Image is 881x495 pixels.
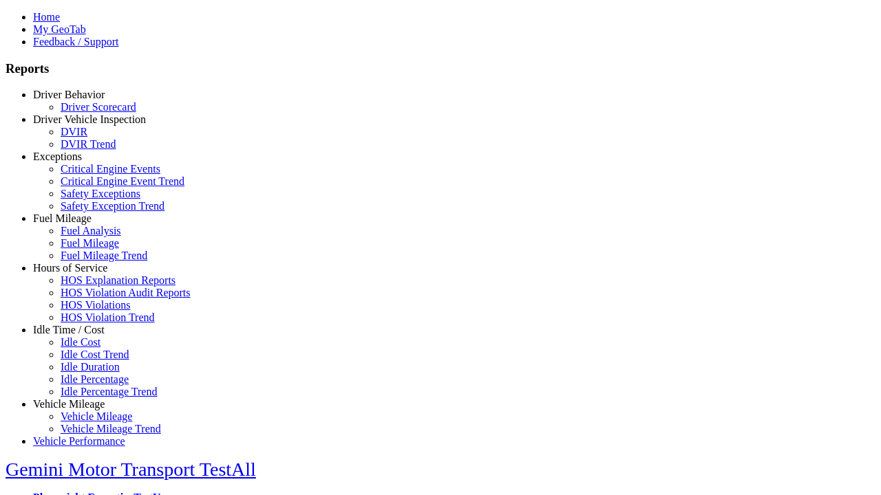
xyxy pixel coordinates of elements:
[33,435,125,447] a: Vehicle Performance
[61,163,160,175] a: Critical Engine Events
[33,11,60,23] a: Home
[33,212,92,224] a: Fuel Mileage
[61,410,132,422] a: Vehicle Mileage
[33,113,146,125] a: Driver Vehicle Inspection
[61,336,100,348] a: Idle Cost
[61,361,120,373] a: Idle Duration
[61,349,129,360] a: Idle Cost Trend
[33,398,105,410] a: Vehicle Mileage
[61,250,147,261] a: Fuel Mileage Trend
[61,373,129,385] a: Idle Percentage
[61,200,164,212] a: Safety Exception Trend
[33,262,107,274] a: Hours of Service
[61,175,184,187] a: Critical Engine Event Trend
[61,423,161,434] a: Vehicle Mileage Trend
[33,89,105,100] a: Driver Behavior
[33,36,118,47] a: Feedback / Support
[33,151,82,162] a: Exceptions
[61,138,116,150] a: DVIR Trend
[6,61,875,76] h3: Reports
[61,274,176,286] a: HOS Explanation Reports
[61,237,119,249] a: Fuel Mileage
[61,188,140,199] a: Safety Exceptions
[33,23,86,35] a: My GeoTab
[61,287,191,298] a: HOS Violation Audit Reports
[61,126,87,137] a: DVIR
[61,299,130,311] a: HOS Violations
[61,225,121,236] a: Fuel Analysis
[33,324,105,335] a: Idle Time / Cost
[61,311,155,323] a: HOS Violation Trend
[6,459,256,480] a: Gemini Motor Transport TestAll
[61,101,136,113] a: Driver Scorecard
[61,386,157,397] a: Idle Percentage Trend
